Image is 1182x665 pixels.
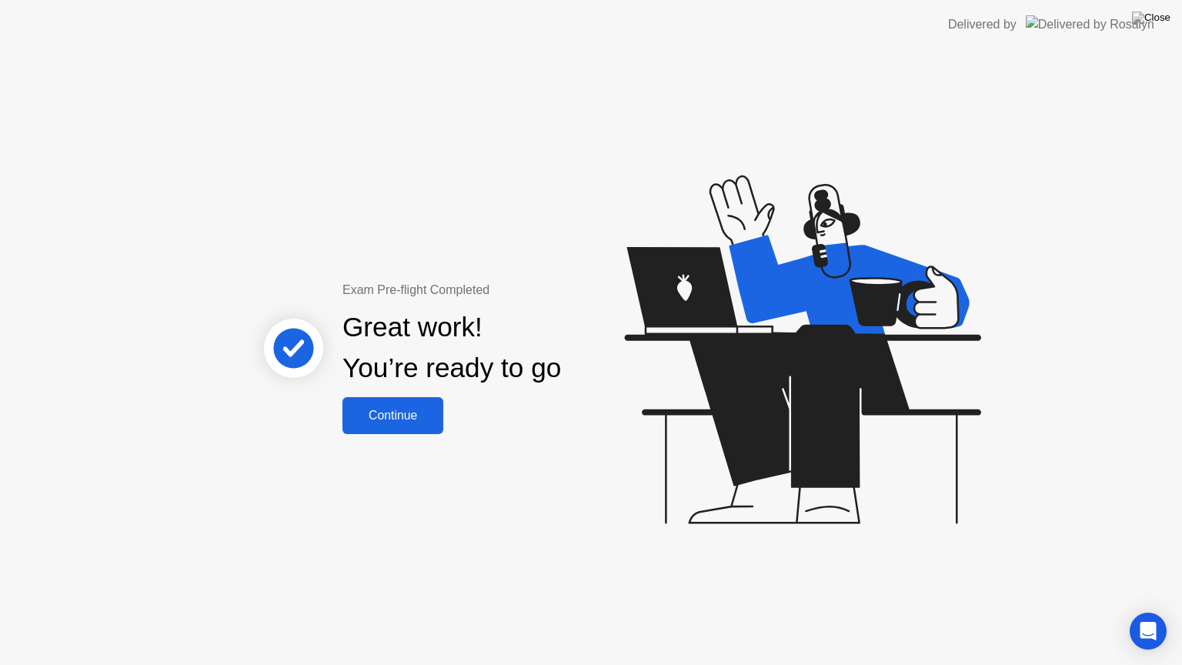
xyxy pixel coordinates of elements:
[342,307,561,389] div: Great work! You’re ready to go
[342,281,660,299] div: Exam Pre-flight Completed
[1130,613,1167,650] div: Open Intercom Messenger
[347,409,439,423] div: Continue
[1132,12,1170,24] img: Close
[342,397,443,434] button: Continue
[948,15,1017,34] div: Delivered by
[1026,15,1154,33] img: Delivered by Rosalyn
